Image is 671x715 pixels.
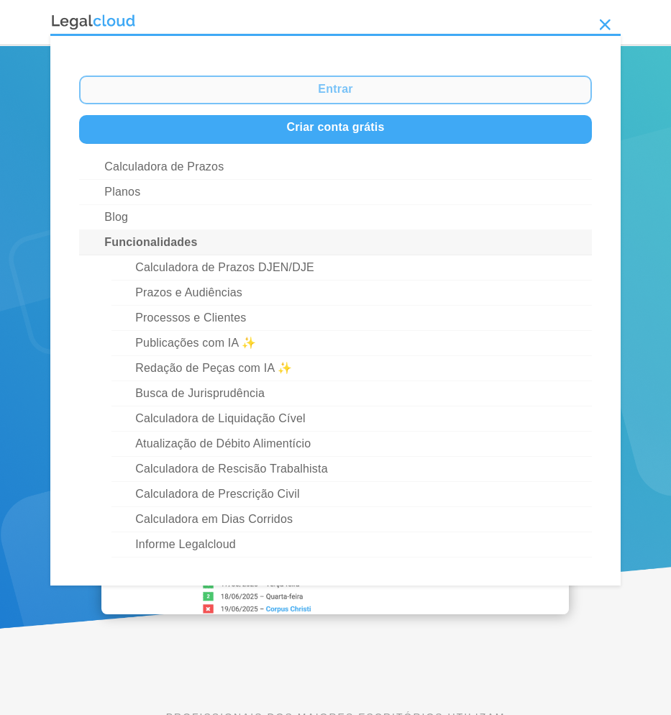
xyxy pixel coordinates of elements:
a: Calculadora de Prazos Processuais da Legalcloud [101,604,569,616]
a: Calculadora de Prescrição Civil [111,482,593,507]
img: Logo da Legalcloud [50,13,137,32]
a: Publicações com IA ✨ [111,331,593,356]
a: Entrar [79,76,593,104]
a: Calculadora de Prazos DJEN/DJE [111,255,593,281]
a: Calculadora de Prazos [79,155,593,180]
a: Redação de Peças com IA ✨ [111,356,593,381]
a: Blog [79,205,593,230]
a: Processos e Clientes [111,306,593,331]
a: Calculadora em Dias Corridos [111,507,593,532]
a: Funcionalidades [79,230,593,255]
a: Calculadora de Liquidação Cível [111,406,593,432]
a: Busca de Jurisprudência [111,381,593,406]
a: Informe Legalcloud [111,532,593,557]
a: Criar conta grátis [79,115,593,144]
a: Prazos e Audiências [111,281,593,306]
a: Calculadora de Rescisão Trabalhista [111,457,593,482]
a: Atualização de Débito Alimentício [111,432,593,457]
a: Planos [79,180,593,205]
